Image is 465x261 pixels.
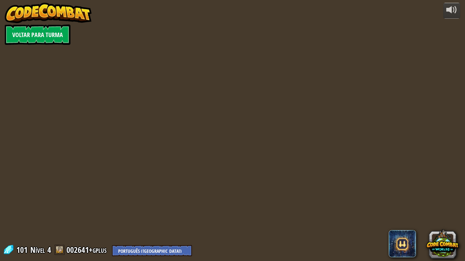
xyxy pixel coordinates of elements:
span: 4 [47,244,51,255]
button: Ajuste o volume [443,3,460,19]
a: Voltar para Turma [5,24,70,45]
span: Nível [30,244,45,256]
img: CodeCombat - Learn how to code by playing a game [5,3,92,23]
span: 101 [16,244,30,255]
a: 002641+gplus [66,244,109,255]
